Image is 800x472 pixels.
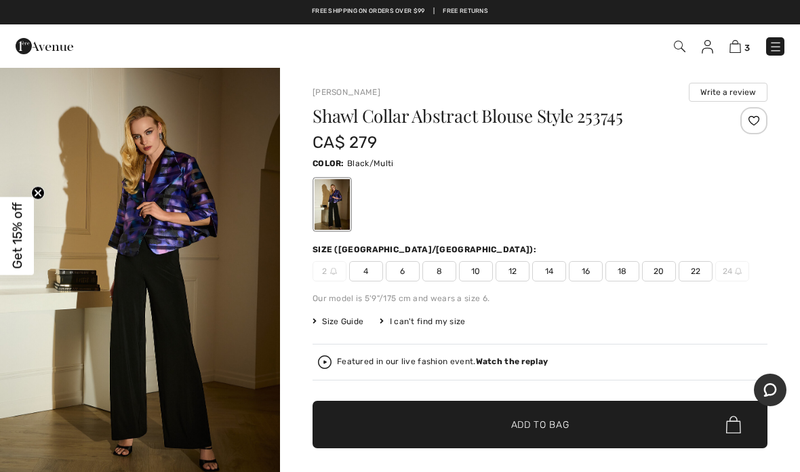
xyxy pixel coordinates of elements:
[605,261,639,281] span: 18
[313,159,344,168] span: Color:
[380,315,465,328] div: I can't find my size
[313,261,346,281] span: 2
[674,41,685,52] img: Search
[511,418,569,432] span: Add to Bag
[422,261,456,281] span: 8
[318,355,332,369] img: Watch the replay
[313,401,767,448] button: Add to Bag
[347,159,393,168] span: Black/Multi
[16,39,73,52] a: 1ère Avenue
[735,268,742,275] img: ring-m.svg
[729,40,741,53] img: Shopping Bag
[313,315,363,328] span: Size Guide
[459,261,493,281] span: 10
[349,261,383,281] span: 4
[744,43,750,53] span: 3
[313,87,380,97] a: [PERSON_NAME]
[433,7,435,16] span: |
[31,186,45,200] button: Close teaser
[476,357,548,366] strong: Watch the replay
[313,107,692,125] h1: Shawl Collar Abstract Blouse Style 253745
[9,203,25,269] span: Get 15% off
[386,261,420,281] span: 6
[443,7,488,16] a: Free Returns
[729,38,750,54] a: 3
[569,261,603,281] span: 16
[313,243,539,256] div: Size ([GEOGRAPHIC_DATA]/[GEOGRAPHIC_DATA]):
[689,83,767,102] button: Write a review
[715,261,749,281] span: 24
[313,133,377,152] span: CA$ 279
[496,261,529,281] span: 12
[337,357,548,366] div: Featured in our live fashion event.
[313,292,767,304] div: Our model is 5'9"/175 cm and wears a size 6.
[315,179,350,230] div: Black/Multi
[702,40,713,54] img: My Info
[769,40,782,54] img: Menu
[754,374,786,408] iframe: Opens a widget where you can chat to one of our agents
[726,416,741,433] img: Bag.svg
[642,261,676,281] span: 20
[532,261,566,281] span: 14
[312,7,425,16] a: Free shipping on orders over $99
[330,268,337,275] img: ring-m.svg
[16,33,73,60] img: 1ère Avenue
[679,261,713,281] span: 22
